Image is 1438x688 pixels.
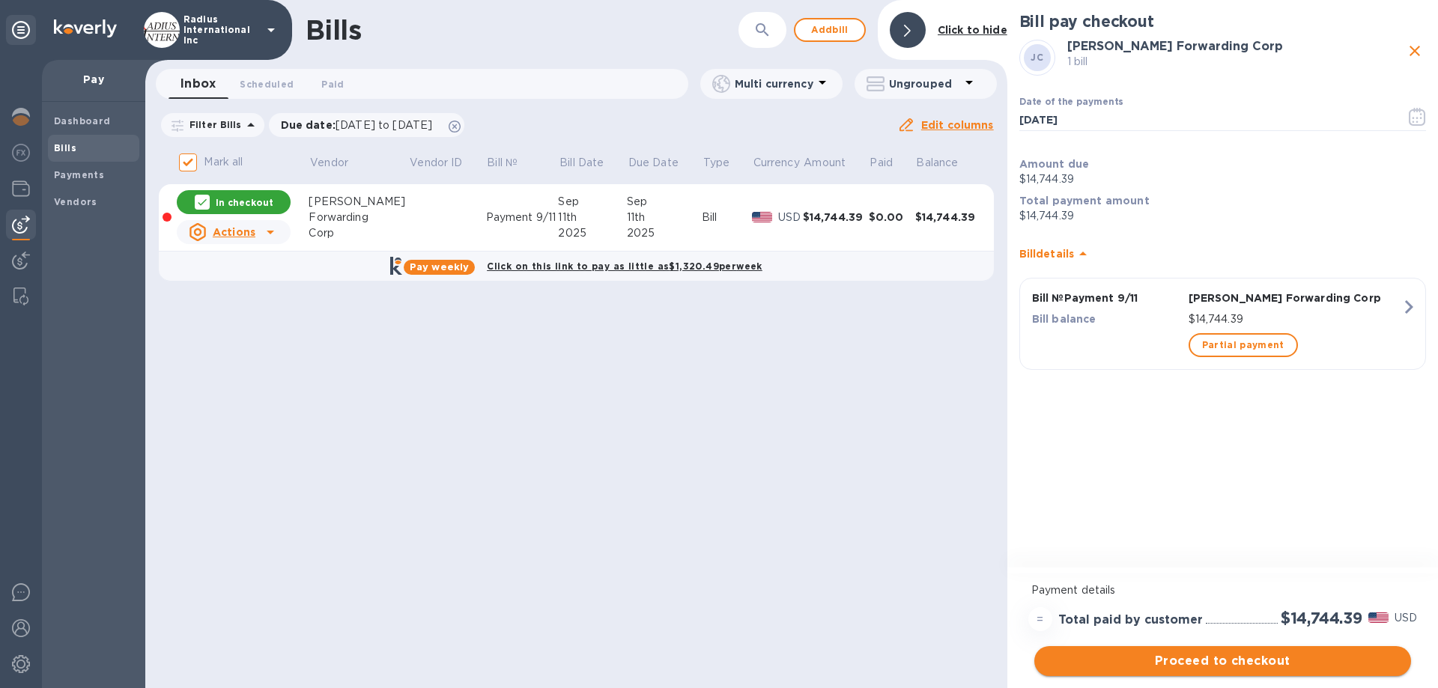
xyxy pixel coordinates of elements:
div: 11th [558,210,627,225]
img: USD [752,212,772,222]
button: Partial payment [1189,333,1298,357]
b: Click on this link to pay as little as $1,320.49 per week [487,261,762,272]
p: Radius International Inc [183,14,258,46]
p: Bill № Payment 9/11 [1032,290,1183,305]
div: 11th [627,210,702,225]
div: $14,744.39 [803,210,869,225]
div: Sep [627,194,702,210]
div: [PERSON_NAME] [309,194,408,210]
span: Add bill [807,21,852,39]
img: Wallets [12,180,30,198]
p: Paid [870,155,893,171]
span: Vendor ID [410,155,482,171]
span: Inbox [180,73,216,94]
span: Amount [804,155,865,171]
b: Total payment amount [1019,195,1150,207]
b: Bills [54,142,76,153]
p: Filter Bills [183,118,242,131]
p: Vendor ID [410,155,462,171]
span: Bill № [487,155,537,171]
p: Currency [753,155,800,171]
label: Date of the payments [1019,98,1123,107]
b: Pay weekly [410,261,469,273]
b: JC [1031,52,1043,63]
p: Vendor [310,155,348,171]
b: Payments [54,169,104,180]
img: USD [1368,612,1389,623]
div: Unpin categories [6,15,36,45]
button: Addbill [794,18,866,42]
b: Vendors [54,196,97,207]
div: $14,744.39 [915,210,981,225]
span: Due Date [628,155,698,171]
p: Ungrouped [889,76,960,91]
div: Payment 9/11 [486,210,559,225]
div: Sep [558,194,627,210]
div: 2025 [558,225,627,241]
p: Balance [916,155,958,171]
p: Payment details [1031,582,1414,598]
span: Vendor [310,155,368,171]
span: Partial payment [1202,336,1284,354]
div: Corp [309,225,408,241]
p: Type [703,155,730,171]
u: Edit columns [921,119,994,131]
h1: Bills [306,14,361,46]
p: USD [1395,610,1417,626]
div: Due date:[DATE] to [DATE] [269,113,465,137]
b: Dashboard [54,115,111,127]
b: Bill details [1019,248,1074,260]
span: Bill Date [559,155,623,171]
button: Bill №Payment 9/11[PERSON_NAME] Forwarding CorpBill balance$14,744.39Partial payment [1019,278,1426,370]
span: [DATE] to [DATE] [336,119,432,131]
div: Billdetails [1019,230,1426,278]
span: Type [703,155,750,171]
p: Pay [54,72,133,87]
b: [PERSON_NAME] Forwarding Corp [1067,39,1283,53]
u: Actions [213,226,255,238]
img: Logo [54,19,117,37]
p: Mark all [204,154,243,170]
b: Amount due [1019,158,1090,170]
p: $14,744.39 [1189,311,1401,327]
p: 1 bill [1067,54,1404,70]
div: = [1028,607,1052,631]
p: Amount [804,155,846,171]
span: Proceed to checkout [1046,652,1399,670]
div: $0.00 [869,210,915,225]
b: Click to hide [938,24,1007,36]
p: Due date : [281,118,440,133]
button: close [1404,40,1426,62]
p: $14,744.39 [1019,171,1426,187]
span: Paid [870,155,912,171]
div: Forwarding [309,210,408,225]
span: Balance [916,155,977,171]
button: Proceed to checkout [1034,646,1411,676]
p: In checkout [216,196,273,209]
div: Bill [702,210,752,225]
h2: $14,744.39 [1281,609,1362,627]
div: 2025 [627,225,702,241]
span: Paid [321,76,344,92]
p: $14,744.39 [1019,208,1426,224]
h2: Bill pay checkout [1019,12,1426,31]
p: Bill Date [559,155,604,171]
p: [PERSON_NAME] Forwarding Corp [1189,290,1401,305]
p: Bill balance [1032,311,1183,326]
p: Multi currency [735,76,813,91]
p: Bill № [487,155,518,171]
h3: Total paid by customer [1058,613,1203,627]
p: Due Date [628,155,679,171]
span: Scheduled [240,76,294,92]
p: USD [778,210,803,225]
img: Foreign exchange [12,144,30,162]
